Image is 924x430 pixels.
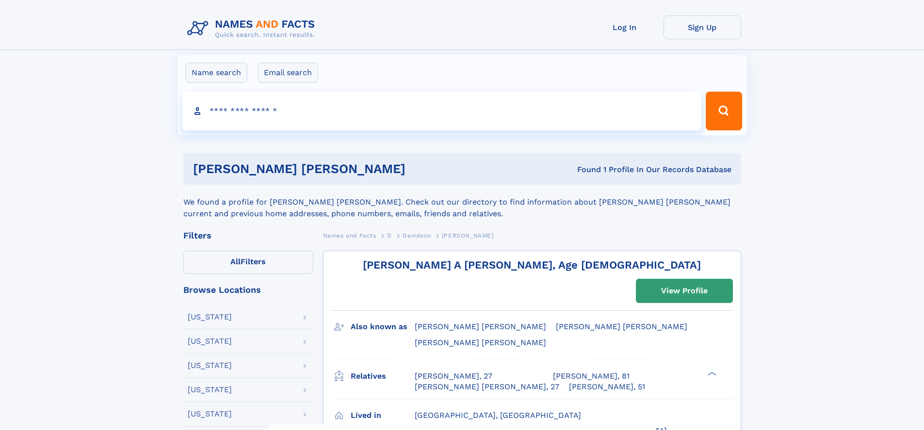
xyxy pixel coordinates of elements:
[569,382,645,392] a: [PERSON_NAME], 51
[188,386,232,394] div: [US_STATE]
[387,232,392,239] span: D
[183,251,313,274] label: Filters
[403,229,431,241] a: Davidson
[415,411,581,420] span: [GEOGRAPHIC_DATA], [GEOGRAPHIC_DATA]
[351,407,415,424] h3: Lived in
[230,257,241,266] span: All
[188,362,232,369] div: [US_STATE]
[351,319,415,335] h3: Also known as
[415,382,559,392] a: [PERSON_NAME] [PERSON_NAME], 27
[664,16,741,39] a: Sign Up
[661,280,708,302] div: View Profile
[183,231,313,240] div: Filters
[415,338,546,347] span: [PERSON_NAME] [PERSON_NAME]
[387,229,392,241] a: D
[553,371,630,382] a: [PERSON_NAME], 81
[323,229,376,241] a: Names and Facts
[185,63,247,83] label: Name search
[351,368,415,384] h3: Relatives
[705,370,717,377] div: ❯
[183,286,313,294] div: Browse Locations
[258,63,318,83] label: Email search
[193,163,491,175] h1: [PERSON_NAME] [PERSON_NAME]
[556,322,687,331] span: [PERSON_NAME] [PERSON_NAME]
[188,410,232,418] div: [US_STATE]
[363,259,701,271] a: [PERSON_NAME] A [PERSON_NAME], Age [DEMOGRAPHIC_DATA]
[491,164,731,175] div: Found 1 Profile In Our Records Database
[415,322,546,331] span: [PERSON_NAME] [PERSON_NAME]
[183,16,323,42] img: Logo Names and Facts
[188,337,232,345] div: [US_STATE]
[636,279,732,303] a: View Profile
[442,232,494,239] span: [PERSON_NAME]
[183,185,741,220] div: We found a profile for [PERSON_NAME] [PERSON_NAME]. Check out our directory to find information a...
[403,232,431,239] span: Davidson
[188,313,232,321] div: [US_STATE]
[182,92,702,130] input: search input
[415,371,492,382] a: [PERSON_NAME], 27
[706,92,742,130] button: Search Button
[586,16,664,39] a: Log In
